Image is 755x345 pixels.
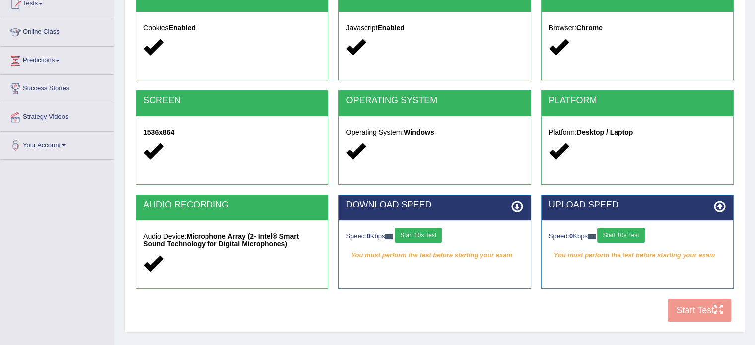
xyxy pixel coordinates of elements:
[0,47,114,71] a: Predictions
[143,200,320,210] h2: AUDIO RECORDING
[549,228,726,245] div: Speed: Kbps
[569,232,573,240] strong: 0
[346,248,523,263] em: You must perform the test before starting your exam
[588,234,596,239] img: ajax-loader-fb-connection.gif
[143,233,320,248] h5: Audio Device:
[577,128,633,136] strong: Desktop / Laptop
[143,128,174,136] strong: 1536x864
[143,232,299,248] strong: Microphone Array (2- Intel® Smart Sound Technology for Digital Microphones)
[346,129,523,136] h5: Operating System:
[549,96,726,106] h2: PLATFORM
[0,103,114,128] a: Strategy Videos
[385,234,393,239] img: ajax-loader-fb-connection.gif
[346,200,523,210] h2: DOWNLOAD SPEED
[143,24,320,32] h5: Cookies
[576,24,603,32] strong: Chrome
[549,200,726,210] h2: UPLOAD SPEED
[395,228,442,243] button: Start 10s Test
[549,24,726,32] h5: Browser:
[346,96,523,106] h2: OPERATING SYSTEM
[597,228,644,243] button: Start 10s Test
[549,129,726,136] h5: Platform:
[549,248,726,263] em: You must perform the test before starting your exam
[0,75,114,100] a: Success Stories
[0,18,114,43] a: Online Class
[0,132,114,156] a: Your Account
[169,24,196,32] strong: Enabled
[346,228,523,245] div: Speed: Kbps
[404,128,434,136] strong: Windows
[377,24,404,32] strong: Enabled
[346,24,523,32] h5: Javascript
[367,232,370,240] strong: 0
[143,96,320,106] h2: SCREEN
